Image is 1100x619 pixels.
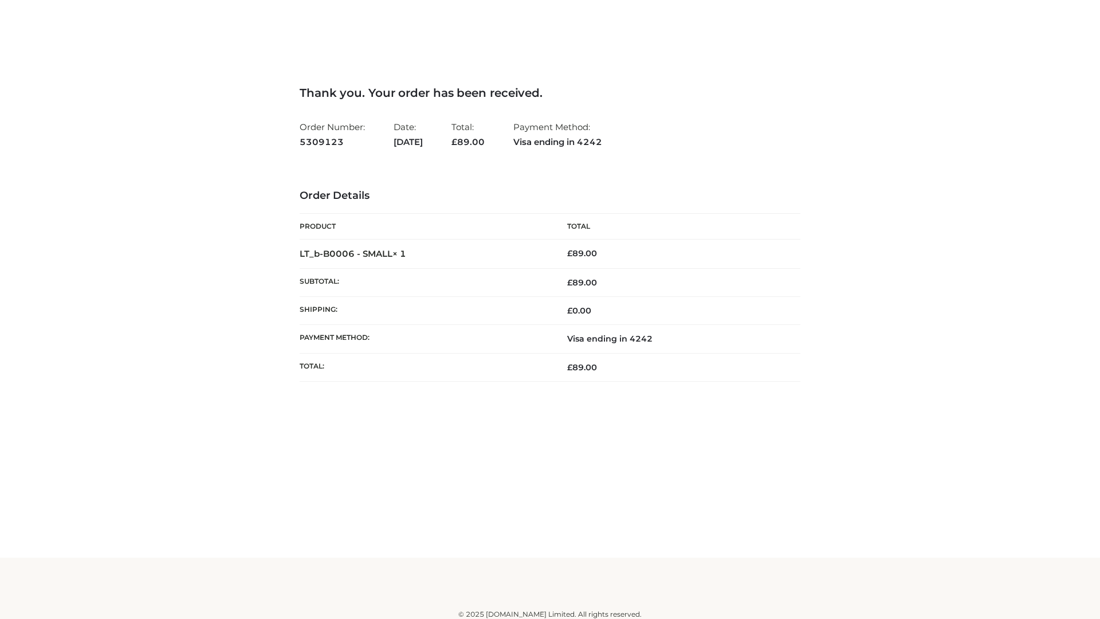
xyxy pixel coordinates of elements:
span: 89.00 [567,362,597,373]
span: £ [451,136,457,147]
h3: Thank you. Your order has been received. [300,86,800,100]
th: Shipping: [300,297,550,325]
th: Total: [300,353,550,381]
span: £ [567,277,572,288]
th: Payment method: [300,325,550,353]
bdi: 89.00 [567,248,597,258]
strong: 5309123 [300,135,365,150]
strong: [DATE] [394,135,423,150]
span: £ [567,305,572,316]
strong: × 1 [392,248,406,259]
li: Total: [451,117,485,152]
strong: LT_b-B0006 - SMALL [300,248,406,259]
bdi: 0.00 [567,305,591,316]
span: 89.00 [567,277,597,288]
span: £ [567,248,572,258]
li: Payment Method: [513,117,602,152]
span: 89.00 [451,136,485,147]
li: Order Number: [300,117,365,152]
h3: Order Details [300,190,800,202]
td: Visa ending in 4242 [550,325,800,353]
li: Date: [394,117,423,152]
th: Subtotal: [300,268,550,296]
th: Total [550,214,800,240]
strong: Visa ending in 4242 [513,135,602,150]
span: £ [567,362,572,373]
th: Product [300,214,550,240]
